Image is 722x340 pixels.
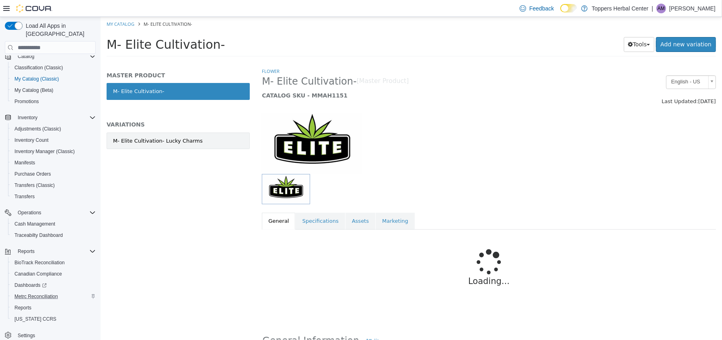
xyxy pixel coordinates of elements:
span: Promotions [14,98,39,105]
button: Adjustments (Classic) [8,123,99,135]
span: Catalog [14,52,96,61]
span: [US_STATE] CCRS [14,316,56,322]
a: Purchase Orders [11,169,54,179]
a: English - US [566,58,615,72]
span: My Catalog (Classic) [11,74,96,84]
span: Traceabilty Dashboard [11,230,96,240]
button: My Catalog (Beta) [8,85,99,96]
a: General [161,196,195,213]
a: Dashboards [11,280,50,290]
button: Operations [2,207,99,218]
span: Canadian Compliance [14,271,62,277]
button: Transfers [8,191,99,202]
button: Reports [8,302,99,313]
span: Dashboards [14,282,47,288]
span: English - US [566,59,605,71]
span: Adjustments (Classic) [11,124,96,134]
a: Inventory Manager (Classic) [11,147,78,156]
a: Marketing [275,196,314,213]
span: Reports [14,305,31,311]
button: [US_STATE] CCRS [8,313,99,325]
span: Load All Apps in [GEOGRAPHIC_DATA] [23,22,96,38]
span: BioTrack Reconciliation [14,259,65,266]
span: Feedback [529,4,554,12]
span: Catalog [18,53,34,60]
span: Inventory [14,113,96,122]
p: [PERSON_NAME] [669,4,716,13]
span: My Catalog (Beta) [14,87,53,93]
h2: General Information [162,317,615,332]
span: Reports [14,247,96,256]
button: Cash Management [8,218,99,230]
span: Reports [11,303,96,313]
button: Catalog [14,52,37,61]
a: Cash Management [11,219,58,229]
span: Reports [18,248,35,255]
span: BioTrack Reconciliation [11,258,96,267]
button: Purchase Orders [8,168,99,180]
a: Adjustments (Classic) [11,124,64,134]
span: Metrc Reconciliation [11,292,96,301]
span: [DATE] [598,81,615,87]
span: Transfers (Classic) [14,182,55,189]
span: Transfers [11,192,96,201]
p: Loading... [185,258,591,271]
button: BioTrack Reconciliation [8,257,99,268]
a: Transfers (Classic) [11,180,58,190]
span: M- Elite Cultivation- [161,58,256,71]
span: Purchase Orders [14,171,51,177]
span: M- Elite Cultivation- [43,4,92,10]
span: Classification (Classic) [11,63,96,73]
a: Metrc Reconciliation [11,292,61,301]
span: Traceabilty Dashboard [14,232,63,238]
button: Manifests [8,157,99,168]
button: Classification (Classic) [8,62,99,73]
a: M- Elite Cultivation- [6,66,149,83]
span: Washington CCRS [11,314,96,324]
a: Classification (Classic) [11,63,66,73]
button: Transfers (Classic) [8,180,99,191]
button: Inventory [2,112,99,123]
span: Inventory [18,114,37,121]
h5: CATALOG SKU - MMAH1151 [161,75,499,82]
span: Promotions [11,97,96,106]
a: My Catalog (Classic) [11,74,62,84]
span: Operations [18,209,41,216]
span: Adjustments (Classic) [14,126,61,132]
button: Traceabilty Dashboard [8,230,99,241]
button: Canadian Compliance [8,268,99,280]
button: Inventory [14,113,41,122]
span: Operations [14,208,96,218]
span: M- Elite Cultivation- [6,21,124,35]
button: Promotions [8,96,99,107]
a: [US_STATE] CCRS [11,314,60,324]
p: Toppers Herbal Center [592,4,648,13]
span: Inventory Count [14,137,49,143]
span: Settings [18,332,35,339]
span: AM [658,4,665,13]
span: Transfers (Classic) [11,180,96,190]
button: Reports [2,246,99,257]
button: Reports [14,247,38,256]
button: Inventory Manager (Classic) [8,146,99,157]
a: Dashboards [8,280,99,291]
a: Canadian Compliance [11,269,65,279]
small: [Master Product] [256,61,309,68]
input: Dark Mode [560,4,577,12]
a: Promotions [11,97,42,106]
h5: VARIATIONS [6,104,149,111]
span: Cash Management [11,219,96,229]
button: My Catalog (Classic) [8,73,99,85]
a: Add new variation [555,20,615,35]
img: 150 [161,97,262,157]
span: Last Updated: [561,81,598,87]
span: Dashboards [11,280,96,290]
span: Transfers [14,193,35,200]
span: Inventory Manager (Classic) [14,148,75,155]
span: Manifests [11,158,96,168]
a: Assets [245,196,275,213]
span: Metrc Reconciliation [14,293,58,300]
button: Operations [14,208,45,218]
a: Flower [161,51,179,57]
